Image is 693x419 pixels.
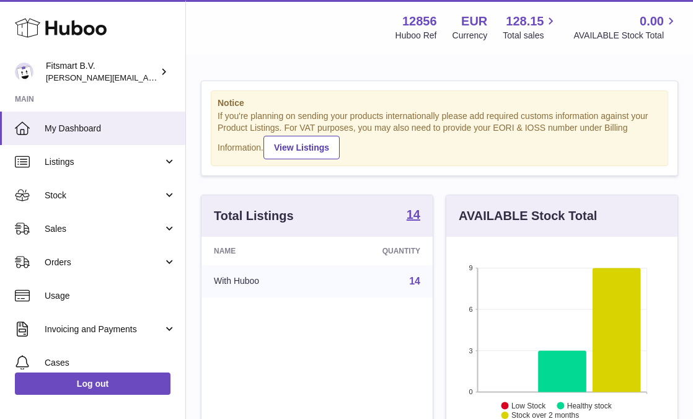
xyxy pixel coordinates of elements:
div: If you're planning on sending your products internationally please add required customs informati... [218,110,661,159]
span: Usage [45,290,176,302]
span: AVAILABLE Stock Total [573,30,678,42]
a: 14 [409,276,420,286]
h3: AVAILABLE Stock Total [459,208,597,224]
td: With Huboo [201,265,324,298]
text: Low Stock [511,401,546,410]
span: 0.00 [640,13,664,30]
th: Quantity [324,237,433,265]
span: Listings [45,156,163,168]
div: Huboo Ref [395,30,437,42]
span: Total sales [503,30,558,42]
span: Invoicing and Payments [45,324,163,335]
th: Name [201,237,324,265]
a: 0.00 AVAILABLE Stock Total [573,13,678,42]
text: 0 [469,388,472,395]
strong: 14 [407,208,420,221]
span: [PERSON_NAME][EMAIL_ADDRESS][DOMAIN_NAME] [46,73,249,82]
span: Orders [45,257,163,268]
text: 6 [469,306,472,313]
text: Healthy stock [567,401,612,410]
div: Currency [452,30,488,42]
span: My Dashboard [45,123,176,135]
text: 9 [469,264,472,271]
span: Sales [45,223,163,235]
span: 128.15 [506,13,544,30]
div: Fitsmart B.V. [46,60,157,84]
text: 3 [469,346,472,354]
img: jonathan@leaderoo.com [15,63,33,81]
a: Log out [15,373,170,395]
a: View Listings [263,136,340,159]
span: Cases [45,357,176,369]
h3: Total Listings [214,208,294,224]
a: 14 [407,208,420,223]
strong: EUR [461,13,487,30]
span: Stock [45,190,163,201]
strong: Notice [218,97,661,109]
a: 128.15 Total sales [503,13,558,42]
strong: 12856 [402,13,437,30]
